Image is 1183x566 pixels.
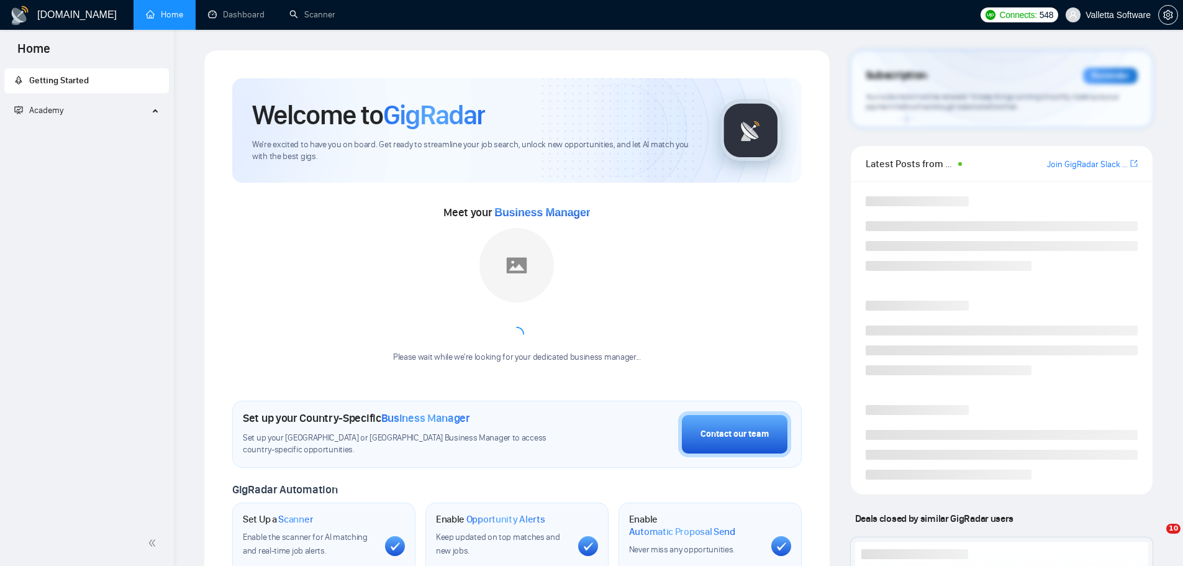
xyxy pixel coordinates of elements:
span: Never miss any opportunities. [629,544,735,555]
span: Opportunity Alerts [466,513,545,526]
span: Connects: [999,8,1036,22]
span: Deals closed by similar GigRadar users [850,508,1018,529]
h1: Set up your Country-Specific [243,411,470,425]
span: rocket [14,76,23,84]
a: setting [1158,10,1178,20]
span: user [1069,11,1077,19]
li: Getting Started [4,68,169,93]
a: export [1130,158,1138,170]
span: Subscription [866,65,927,86]
span: Academy [29,105,63,116]
a: dashboardDashboard [208,9,265,20]
a: homeHome [146,9,183,20]
span: GigRadar Automation [232,483,337,496]
h1: Set Up a [243,513,313,526]
div: Contact our team [700,427,769,441]
span: 10 [1166,524,1181,534]
div: Reminder [1083,68,1138,84]
span: Business Manager [494,206,590,219]
span: GigRadar [383,98,485,132]
a: searchScanner [289,9,335,20]
img: logo [10,6,30,25]
span: loading [507,325,527,345]
span: setting [1159,10,1177,20]
span: Meet your [443,206,590,219]
span: Business Manager [381,411,470,425]
img: gigradar-logo.png [720,99,782,162]
img: placeholder.png [479,228,554,303]
span: double-left [148,537,160,549]
span: Your subscription will be renewed. To keep things running smoothly, make sure your payment method... [866,92,1119,112]
iframe: Intercom live chat [1141,524,1171,554]
div: Please wait while we're looking for your dedicated business manager... [386,352,648,363]
button: setting [1158,5,1178,25]
span: fund-projection-screen [14,106,23,114]
span: Automatic Proposal Send [629,526,735,538]
img: upwork-logo.png [986,10,995,20]
span: Home [7,40,60,66]
span: Getting Started [29,75,89,86]
span: Academy [14,105,63,116]
h1: Welcome to [252,98,485,132]
button: Contact our team [678,411,791,457]
span: Scanner [278,513,313,526]
span: 548 [1040,8,1053,22]
span: export [1130,158,1138,168]
span: Keep updated on top matches and new jobs. [436,532,560,556]
span: Enable the scanner for AI matching and real-time job alerts. [243,532,368,556]
span: We're excited to have you on board. Get ready to streamline your job search, unlock new opportuni... [252,139,700,163]
span: Set up your [GEOGRAPHIC_DATA] or [GEOGRAPHIC_DATA] Business Manager to access country-specific op... [243,432,572,456]
span: Latest Posts from the GigRadar Community [866,156,954,171]
a: Join GigRadar Slack Community [1047,158,1128,171]
h1: Enable [629,513,761,537]
h1: Enable [436,513,545,526]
